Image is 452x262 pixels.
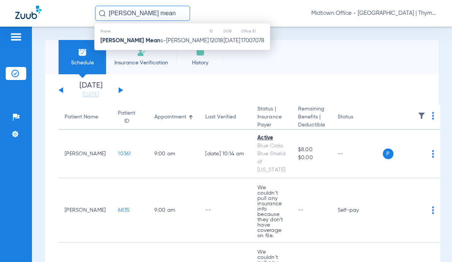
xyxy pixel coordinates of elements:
th: Office ID [241,27,270,35]
td: -- [331,130,383,178]
div: Last Verified [205,113,245,121]
span: Deductible [298,121,325,129]
span: -- [298,208,304,213]
img: Schedule [78,48,87,57]
th: Remaining Benefits | [292,105,331,130]
a: [DATE] [68,91,114,99]
td: Self-pay [331,178,383,243]
span: Insurance Verification [112,59,171,67]
div: Patient Name [65,113,106,121]
span: Schedule [64,59,100,67]
div: Active [257,134,286,142]
img: Zuub Logo [15,6,41,19]
span: Insurance Payer [257,113,286,129]
th: ID [209,27,223,35]
th: Status | [251,105,292,130]
th: Status [331,105,383,130]
div: Patient ID [118,109,142,125]
span: $0.00 [298,154,325,162]
div: Patient ID [118,109,135,125]
div: Blue Cross Blue Shield of [US_STATE] [257,142,286,174]
span: 6835 [118,208,130,213]
img: hamburger-icon [10,32,22,42]
span: History [182,59,218,67]
strong: [PERSON_NAME] Mean [100,38,160,43]
img: History [196,48,205,57]
p: We couldn’t pull any insurance info because they don’t have coverage on file. [257,185,286,238]
td: 12018 [209,35,223,46]
img: Manual Insurance Verification [137,48,146,57]
div: Patient Name [65,113,98,121]
th: DOB [223,27,241,35]
th: Name [95,27,209,35]
span: P [383,149,393,159]
td: [PERSON_NAME] [59,130,112,178]
div: Appointment [154,113,193,121]
img: filter.svg [418,112,425,120]
td: 9:00 AM [148,178,199,243]
td: 9:00 AM [148,130,199,178]
img: group-dot-blue.svg [432,206,434,214]
input: Search for patients [95,6,190,21]
iframe: Chat Widget [414,225,452,262]
span: Midtown Office - [GEOGRAPHIC_DATA] | Thyme Dental Care [311,10,437,17]
td: [DATE] [223,35,241,46]
div: Last Verified [205,113,236,121]
img: Search Icon [99,10,106,17]
img: group-dot-blue.svg [432,150,434,158]
span: s-[PERSON_NAME] [100,38,209,43]
span: 10361 [118,151,131,157]
div: Appointment [154,113,186,121]
td: [DATE] 10:14 AM [199,130,251,178]
img: group-dot-blue.svg [432,112,434,120]
td: 17007078 [241,35,270,46]
td: -- [199,178,251,243]
span: $8.00 [298,146,325,154]
li: [DATE] [68,82,114,99]
td: [PERSON_NAME] [59,178,112,243]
